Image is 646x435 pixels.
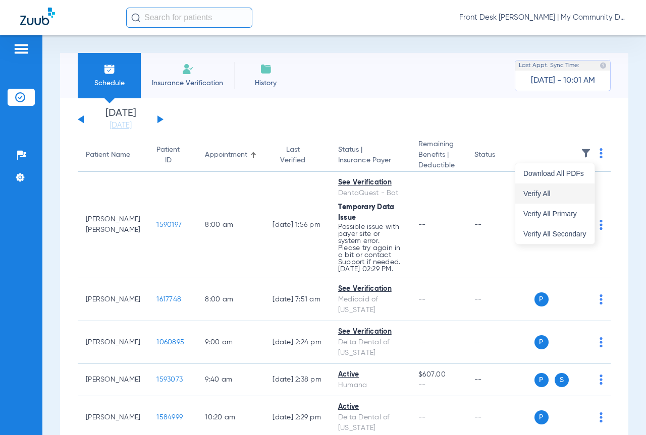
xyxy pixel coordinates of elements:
span: Verify All Secondary [523,230,586,237]
iframe: Chat Widget [596,387,646,435]
span: Verify All Primary [523,210,586,217]
span: Download All PDFs [523,170,586,177]
span: Verify All [523,190,586,197]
